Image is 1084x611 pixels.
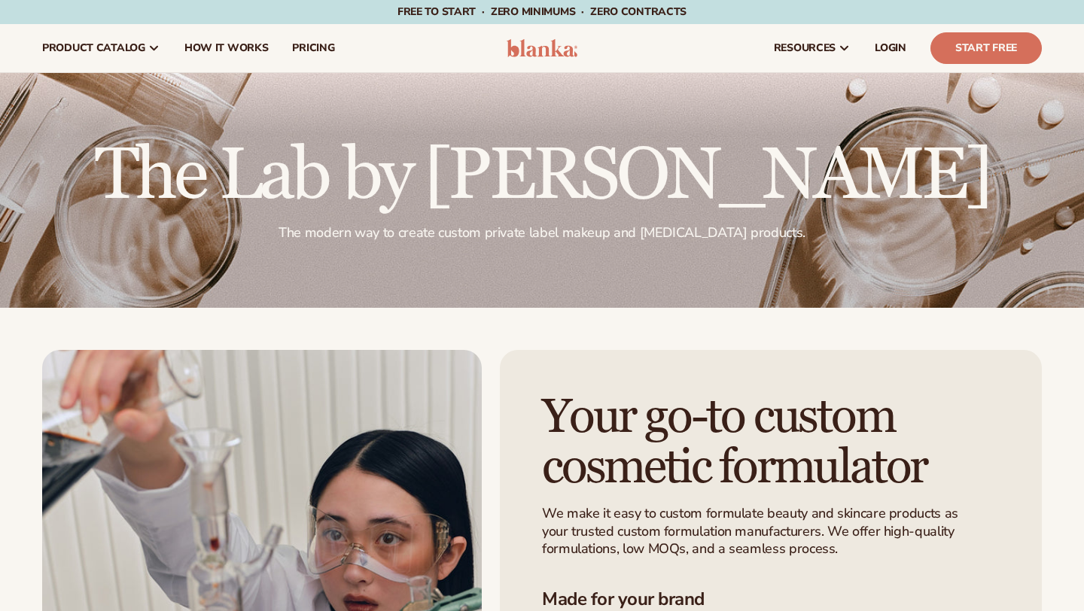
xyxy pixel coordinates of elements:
a: How It Works [172,24,281,72]
p: We make it easy to custom formulate beauty and skincare products as your trusted custom formulati... [542,505,967,558]
span: product catalog [42,42,145,54]
img: logo [507,39,578,57]
h2: The Lab by [PERSON_NAME] [42,140,1042,212]
p: The modern way to create custom private label makeup and [MEDICAL_DATA] products. [42,224,1042,242]
span: pricing [292,42,334,54]
span: resources [774,42,836,54]
a: Start Free [930,32,1042,64]
h3: Made for your brand [542,588,1000,610]
a: LOGIN [863,24,918,72]
a: resources [762,24,863,72]
span: How It Works [184,42,269,54]
a: pricing [280,24,346,72]
a: product catalog [30,24,172,72]
span: LOGIN [875,42,906,54]
h1: Your go-to custom cosmetic formulator [542,392,1000,493]
span: Free to start · ZERO minimums · ZERO contracts [397,5,687,19]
